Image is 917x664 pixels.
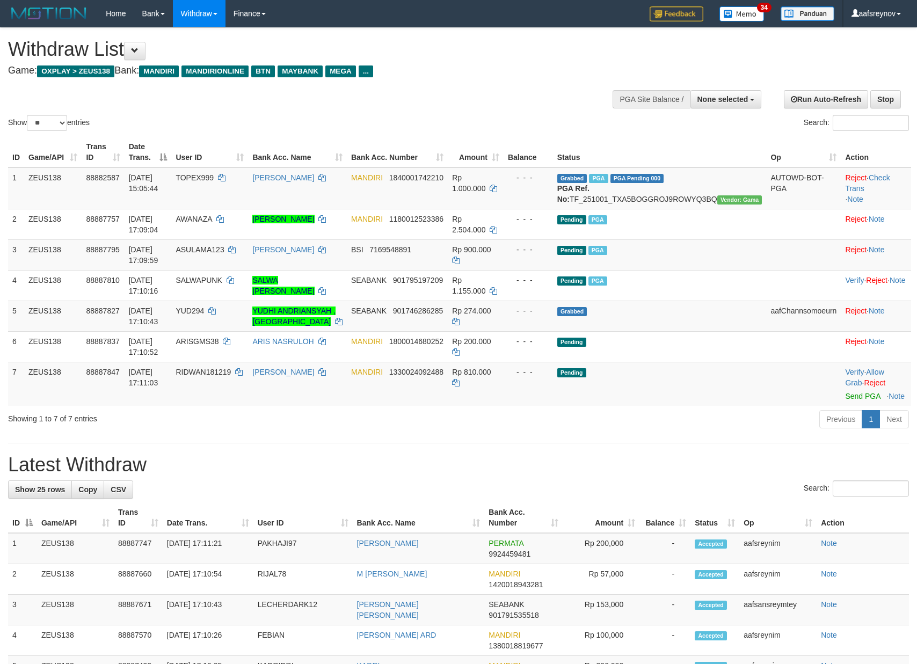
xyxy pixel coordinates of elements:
[804,480,909,497] label: Search:
[588,276,607,286] span: Marked by aafanarl
[252,337,314,346] a: ARIS NASRULOH
[563,502,639,533] th: Amount: activate to sort column ascending
[739,625,817,656] td: aafsreynim
[847,195,863,203] a: Note
[845,276,864,284] a: Verify
[125,137,172,167] th: Date Trans.: activate to sort column descending
[252,173,314,182] a: [PERSON_NAME]
[176,337,219,346] span: ARISGMS38
[86,337,119,346] span: 88887837
[252,368,314,376] a: [PERSON_NAME]
[448,137,504,167] th: Amount: activate to sort column ascending
[563,564,639,595] td: Rp 57,000
[86,215,119,223] span: 88887757
[129,307,158,326] span: [DATE] 17:10:43
[8,409,374,424] div: Showing 1 to 7 of 7 entries
[351,276,387,284] span: SEABANK
[504,137,553,167] th: Balance
[588,246,607,255] span: Marked by aafsolysreylen
[8,454,909,476] h1: Latest Withdraw
[78,485,97,494] span: Copy
[86,245,119,254] span: 88887795
[351,337,383,346] span: MANDIRI
[129,337,158,356] span: [DATE] 17:10:52
[589,174,608,183] span: Marked by aafnoeunsreypich
[163,533,253,564] td: [DATE] 17:11:21
[781,6,834,21] img: panduan.png
[251,65,275,77] span: BTN
[176,307,204,315] span: YUD294
[452,245,491,254] span: Rp 900.000
[489,641,543,650] span: Copy 1380018819677 to clipboard
[833,115,909,131] input: Search:
[24,270,82,301] td: ZEUS138
[845,307,867,315] a: Reject
[841,167,911,209] td: · ·
[613,90,690,108] div: PGA Site Balance /
[357,600,419,619] a: [PERSON_NAME] [PERSON_NAME]
[24,239,82,270] td: ZEUS138
[766,301,841,331] td: aafChannsomoeurn
[869,215,885,223] a: Note
[489,611,538,619] span: Copy 901791535518 to clipboard
[845,215,867,223] a: Reject
[452,215,485,234] span: Rp 2.504.000
[114,625,163,656] td: 88887570
[8,65,601,76] h4: Game: Bank:
[845,368,884,387] span: ·
[553,137,767,167] th: Status
[639,564,690,595] td: -
[563,533,639,564] td: Rp 200,000
[37,625,114,656] td: ZEUS138
[252,215,314,223] a: [PERSON_NAME]
[163,502,253,533] th: Date Trans.: activate to sort column ascending
[508,244,549,255] div: - - -
[508,172,549,183] div: - - -
[821,570,837,578] a: Note
[864,378,885,387] a: Reject
[557,307,587,316] span: Grabbed
[8,595,37,625] td: 3
[389,215,443,223] span: Copy 1180012523386 to clipboard
[695,601,727,610] span: Accepted
[252,276,314,295] a: SALWA [PERSON_NAME]
[104,480,133,499] a: CSV
[841,362,911,406] td: · ·
[557,215,586,224] span: Pending
[86,368,119,376] span: 88887847
[563,625,639,656] td: Rp 100,000
[24,137,82,167] th: Game/API: activate to sort column ascending
[176,173,214,182] span: TOPEX999
[845,392,880,400] a: Send PGA
[845,245,867,254] a: Reject
[879,410,909,428] a: Next
[129,276,158,295] span: [DATE] 17:10:16
[86,173,119,182] span: 88882587
[8,239,24,270] td: 3
[804,115,909,131] label: Search:
[650,6,703,21] img: Feedback.jpg
[8,564,37,595] td: 2
[841,270,911,301] td: · ·
[129,368,158,387] span: [DATE] 17:11:03
[176,368,231,376] span: RIDWAN181219
[129,245,158,265] span: [DATE] 17:09:59
[71,480,104,499] a: Copy
[697,95,748,104] span: None selected
[557,246,586,255] span: Pending
[890,276,906,284] a: Note
[639,533,690,564] td: -
[508,336,549,347] div: - - -
[489,600,524,609] span: SEABANK
[819,410,862,428] a: Previous
[389,337,443,346] span: Copy 1800014680252 to clipboard
[841,331,911,362] td: ·
[766,137,841,167] th: Op: activate to sort column ascending
[489,570,520,578] span: MANDIRI
[163,564,253,595] td: [DATE] 17:10:54
[695,631,727,640] span: Accepted
[452,368,491,376] span: Rp 810.000
[489,539,523,548] span: PERMATA
[870,90,901,108] a: Stop
[278,65,323,77] span: MAYBANK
